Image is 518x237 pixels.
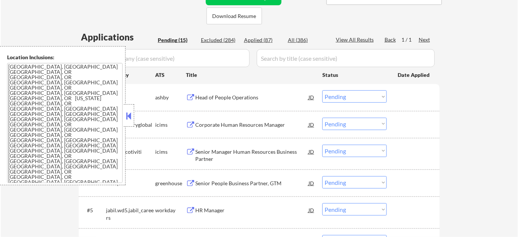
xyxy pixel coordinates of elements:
[186,71,315,79] div: Title
[244,36,281,44] div: Applied (87)
[195,121,308,129] div: Corporate Human Resources Manager
[158,36,195,44] div: Pending (15)
[155,71,186,79] div: ATS
[195,148,308,163] div: Senior Manager Human Resources Business Partner
[288,36,325,44] div: All (386)
[336,36,376,43] div: View All Results
[308,145,315,158] div: JD
[155,180,186,187] div: greenhouse
[322,68,387,81] div: Status
[155,94,186,101] div: ashby
[257,49,435,67] input: Search by title (case sensitive)
[7,54,123,61] div: Location Inclusions:
[201,36,238,44] div: Excluded (284)
[81,33,155,42] div: Applications
[308,90,315,104] div: JD
[308,203,315,217] div: JD
[308,118,315,131] div: JD
[419,36,431,43] div: Next
[155,207,186,214] div: workday
[398,71,431,79] div: Date Applied
[87,207,100,214] div: #5
[401,36,419,43] div: 1 / 1
[207,7,262,24] button: Download Resume
[195,180,308,187] div: Senior People Business Partner, GTM
[155,121,186,129] div: icims
[106,207,155,221] div: jabil.wd5.jabil_careers
[195,94,308,101] div: Head of People Operations
[385,36,397,43] div: Back
[195,207,308,214] div: HR Manager
[308,176,315,190] div: JD
[81,49,250,67] input: Search by company (case sensitive)
[155,148,186,156] div: icims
